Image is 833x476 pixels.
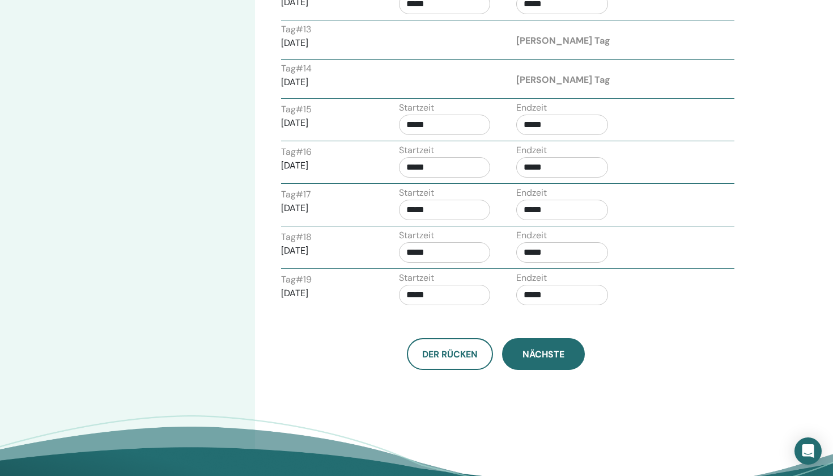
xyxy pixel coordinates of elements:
p: [DATE] [281,75,373,89]
p: [DATE] [281,244,373,258]
label: Tag # 17 [281,188,311,201]
div: [PERSON_NAME] Tag [516,34,610,48]
label: Tag # 13 [281,23,311,36]
label: Startzeit [399,271,434,285]
span: Nächste [522,348,564,360]
p: [DATE] [281,159,373,172]
label: Tag # 15 [281,103,312,116]
button: Der Rücken [407,338,493,370]
label: Startzeit [399,186,434,200]
label: Tag # 14 [281,62,312,75]
label: Tag # 16 [281,145,312,159]
p: [DATE] [281,287,373,300]
label: Startzeit [399,101,434,115]
p: [DATE] [281,201,373,215]
label: Startzeit [399,229,434,242]
label: Endzeit [516,271,547,285]
label: Endzeit [516,144,547,157]
label: Tag # 19 [281,273,312,287]
label: Endzeit [516,101,547,115]
span: Der Rücken [422,348,478,360]
label: Tag # 18 [281,230,312,244]
div: Open Intercom Messenger [794,437,822,465]
button: Nächste [502,338,585,370]
label: Endzeit [516,186,547,200]
label: Startzeit [399,144,434,157]
label: Endzeit [516,229,547,242]
p: [DATE] [281,36,373,50]
p: [DATE] [281,116,373,130]
div: [PERSON_NAME] Tag [516,73,610,87]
